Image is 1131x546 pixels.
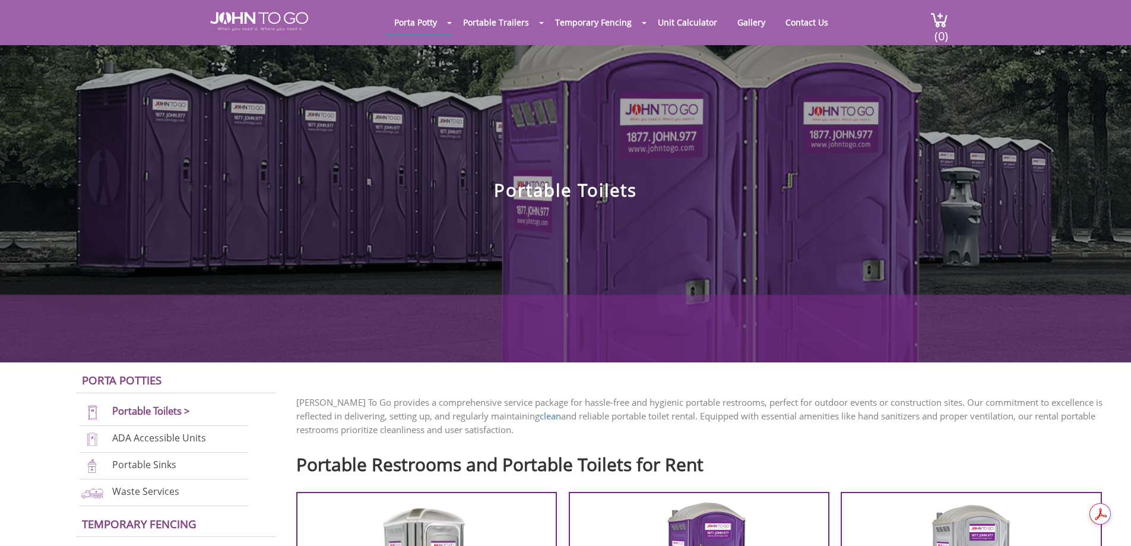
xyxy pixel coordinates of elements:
a: Porta Potties [82,373,161,387]
a: Temporary Fencing [546,11,641,34]
h2: Portable Restrooms and Portable Toilets for Rent [296,449,1113,474]
p: [PERSON_NAME] To Go provides a comprehensive service package for hassle-free and hygienic portabl... [296,396,1113,437]
a: Portable Sinks [112,458,176,471]
a: Porta Potty [385,11,446,34]
a: Portable Trailers [454,11,538,34]
a: Temporary Fencing [82,516,197,531]
span: (0) [934,18,948,44]
a: Unit Calculator [649,11,726,34]
a: Gallery [728,11,774,34]
img: portable-sinks-new.png [80,458,105,474]
a: Waste Services [112,485,179,498]
img: waste-services-new.png [80,485,105,501]
a: Portable Toilets > [112,404,190,418]
a: clean [540,410,561,422]
img: ADA-units-new.png [80,431,105,447]
a: Contact Us [777,11,837,34]
img: portable-toilets-new.png [80,405,105,421]
img: JOHN to go [210,12,308,31]
img: cart a [930,12,948,28]
a: ADA Accessible Units [112,431,206,444]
